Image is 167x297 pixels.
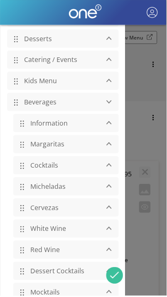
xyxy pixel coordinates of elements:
[27,264,100,280] span: Dessert Cocktails
[27,137,100,153] span: Margaritas
[27,200,100,216] span: Cervezas
[69,4,102,19] img: One2 Logo
[20,31,99,47] a: Desserts
[27,243,100,259] span: Red Wine
[27,222,100,238] span: White Wine
[27,158,100,174] span: Cocktails
[20,73,99,89] a: Kids Menu
[20,94,99,110] a: Beverages
[27,179,100,195] span: Micheladas
[27,116,100,131] span: Information
[20,52,99,68] a: Catering / Events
